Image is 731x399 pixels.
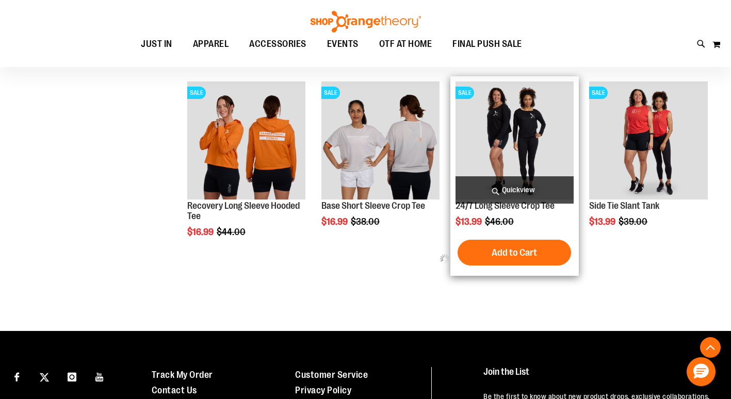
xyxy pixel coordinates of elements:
[485,217,515,227] span: $46.00
[619,217,649,227] span: $39.00
[187,87,206,99] span: SALE
[456,201,555,211] a: 24/7 Long Sleeve Crop Tee
[187,201,300,221] a: Recovery Long Sleeve Hooded Tee
[295,385,351,395] a: Privacy Policy
[440,254,450,264] img: ias-spinner.gif
[249,32,306,56] span: ACCESSORIES
[8,367,26,385] a: Visit our Facebook page
[351,217,381,227] span: $38.00
[456,81,574,199] img: 24/7 Long Sleeve Crop Tee
[589,81,707,201] a: Side Tie Slant TankSALE
[141,32,172,56] span: JUST IN
[217,227,247,237] span: $44.00
[152,370,213,380] a: Track My Order
[492,247,537,258] span: Add to Cart
[327,32,359,56] span: EVENTS
[700,337,721,358] button: Back To Top
[321,87,340,99] span: SALE
[687,357,716,386] button: Hello, have a question? Let’s chat.
[91,367,109,385] a: Visit our Youtube page
[321,217,349,227] span: $16.99
[316,76,445,253] div: product
[321,201,425,211] a: Base Short Sleeve Crop Tee
[239,32,317,56] a: ACCESSORIES
[589,81,707,199] img: Side Tie Slant Tank
[193,32,229,56] span: APPAREL
[40,373,49,382] img: Twitter
[584,76,712,253] div: product
[456,87,474,99] span: SALE
[456,176,574,204] a: Quickview
[450,76,579,276] div: product
[452,32,522,56] span: FINAL PUSH SALE
[483,367,711,386] h4: Join the List
[309,11,423,32] img: Shop Orangetheory
[589,217,617,227] span: $13.99
[317,32,369,56] a: EVENTS
[369,32,443,56] a: OTF AT HOME
[187,81,305,199] img: Main Image of Recovery Long Sleeve Hooded Tee
[187,227,215,237] span: $16.99
[456,81,574,201] a: 24/7 Long Sleeve Crop TeeSALE
[456,217,483,227] span: $13.99
[36,367,54,385] a: Visit our X page
[589,201,659,211] a: Side Tie Slant Tank
[63,367,81,385] a: Visit our Instagram page
[183,32,239,56] a: APPAREL
[131,32,183,56] a: JUST IN
[187,81,305,201] a: Main Image of Recovery Long Sleeve Hooded TeeSALE
[321,81,440,199] img: Main Image of Base Short Sleeve Crop Tee
[295,370,368,380] a: Customer Service
[379,32,432,56] span: OTF AT HOME
[589,87,608,99] span: SALE
[152,385,197,395] a: Contact Us
[458,240,571,265] button: Add to Cart
[321,81,440,201] a: Main Image of Base Short Sleeve Crop TeeSALE
[442,32,532,56] a: FINAL PUSH SALE
[182,76,311,263] div: product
